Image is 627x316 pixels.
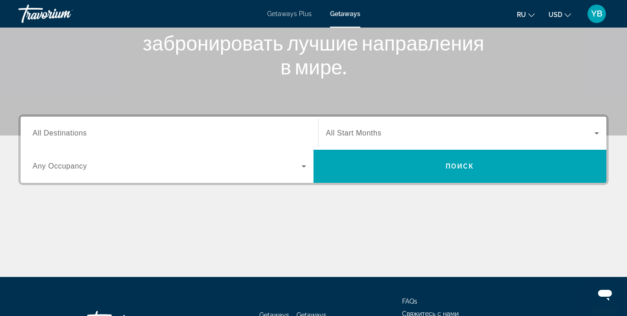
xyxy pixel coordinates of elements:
[21,117,606,183] div: Search widget
[330,10,360,17] a: Getaways
[585,4,609,23] button: User Menu
[402,298,417,305] a: FAQs
[549,11,562,18] span: USD
[267,10,312,17] a: Getaways Plus
[33,162,87,170] span: Any Occupancy
[18,2,110,26] a: Travorium
[141,7,486,79] h1: Поможем вам найти и забронировать лучшие направления в мире.
[446,163,475,170] span: Поиск
[313,150,606,183] button: Поиск
[590,279,620,309] iframe: Button to launch messaging window
[33,129,87,137] span: All Destinations
[591,9,602,18] span: YB
[517,11,526,18] span: ru
[517,8,535,21] button: Change language
[549,8,571,21] button: Change currency
[326,129,381,137] span: All Start Months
